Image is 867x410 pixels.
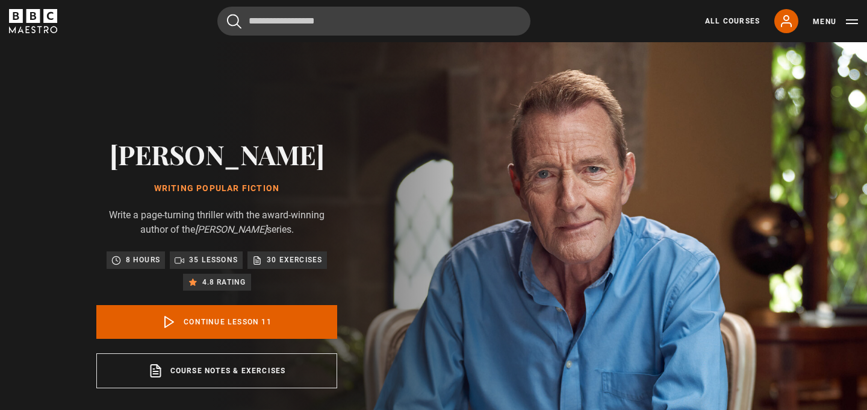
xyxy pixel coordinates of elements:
p: Write a page-turning thriller with the award-winning author of the series. [96,208,337,237]
h2: [PERSON_NAME] [96,139,337,169]
button: Submit the search query [227,14,241,29]
p: 30 exercises [267,254,322,266]
input: Search [217,7,530,36]
svg: BBC Maestro [9,9,57,33]
i: [PERSON_NAME] [195,224,267,235]
button: Toggle navigation [813,16,858,28]
a: Continue lesson 11 [96,305,337,339]
p: 8 hours [126,254,160,266]
a: All Courses [705,16,760,27]
h1: Writing Popular Fiction [96,184,337,194]
p: 4.8 rating [202,276,246,288]
a: Course notes & exercises [96,353,337,388]
p: 35 lessons [189,254,238,266]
